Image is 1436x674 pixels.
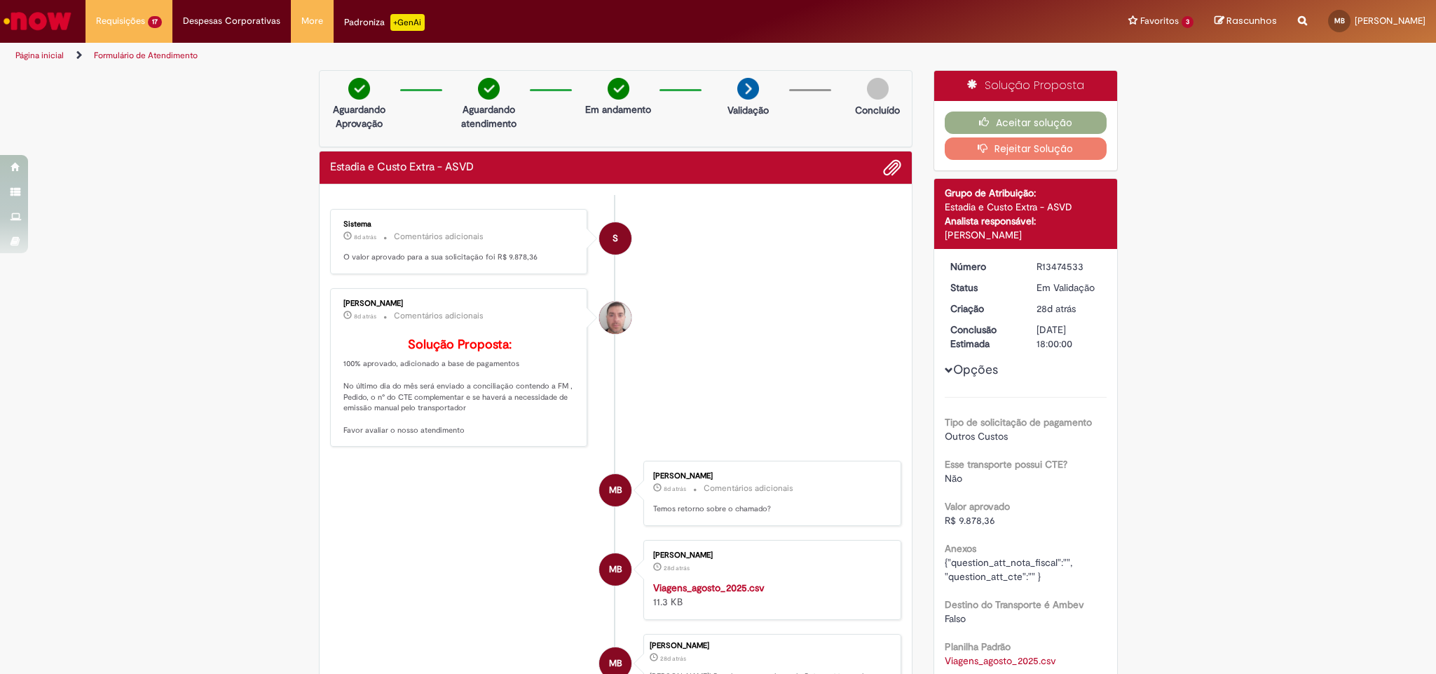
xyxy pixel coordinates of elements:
[1037,302,1076,315] time: 02/09/2025 19:22:39
[599,302,631,334] div: Luiz Carlos Barsotti Filho
[599,553,631,586] div: Marcio Geraldo Botelho
[867,78,889,100] img: img-circle-grey.png
[945,514,995,527] span: R$ 9.878,36
[613,222,618,255] span: S
[940,323,1026,351] dt: Conclusão Estimada
[737,78,759,100] img: arrow-next.png
[855,103,900,117] p: Concluído
[11,43,947,69] ul: Trilhas de página
[945,228,1107,242] div: [PERSON_NAME]
[653,581,765,594] a: Viagens_agosto_2025.csv
[343,220,577,229] div: Sistema
[945,542,976,555] b: Anexos
[727,103,769,117] p: Validação
[1355,15,1425,27] span: [PERSON_NAME]
[1334,16,1345,25] span: MB
[1037,302,1076,315] span: 28d atrás
[343,299,577,308] div: [PERSON_NAME]
[599,474,631,506] div: Marcio Geraldo Botelho
[945,416,1092,429] b: Tipo de solicitação de pagamento
[325,102,393,130] p: Aguardando Aprovação
[344,14,425,31] div: Padroniza
[609,553,622,586] span: MB
[940,260,1026,274] dt: Número
[15,50,64,61] a: Página inicial
[945,500,1010,513] b: Valor aprovado
[330,161,474,174] h2: Estadia e Custo Extra - ASVD Histórico de tíquete
[585,102,651,116] p: Em andamento
[1037,302,1102,316] div: 02/09/2025 19:22:39
[664,564,690,572] time: 02/09/2025 19:22:24
[1037,323,1102,351] div: [DATE] 18:00:00
[343,252,577,263] p: O valor aprovado para a sua solicitação foi R$ 9.878,36
[664,564,690,572] span: 28d atrás
[455,102,523,130] p: Aguardando atendimento
[945,200,1107,214] div: Estadia e Custo Extra - ASVD
[664,485,686,493] span: 8d atrás
[945,112,1107,134] button: Aceitar solução
[348,78,370,100] img: check-circle-green.png
[354,233,376,241] time: 23/09/2025 12:19:40
[653,504,887,515] p: Temos retorno sobre o chamado?
[660,654,686,663] time: 02/09/2025 19:22:39
[934,71,1117,101] div: Solução Proposta
[653,551,887,560] div: [PERSON_NAME]
[945,612,966,625] span: Falso
[609,473,622,507] span: MB
[301,14,323,28] span: More
[1037,260,1102,274] div: R13474533
[883,159,901,177] button: Adicionar anexos
[394,310,484,322] small: Comentários adicionais
[408,337,512,353] b: Solução Proposta:
[343,338,577,436] p: 100% aprovado, adicionado a base de pagamentos No último dia do mês será enviado a conciliação co...
[96,14,145,28] span: Requisições
[1182,16,1194,28] span: 3
[148,16,162,28] span: 17
[354,233,376,241] span: 8d atrás
[945,214,1107,228] div: Analista responsável:
[390,14,425,31] p: +GenAi
[650,642,894,650] div: [PERSON_NAME]
[660,654,686,663] span: 28d atrás
[945,654,1056,667] a: Download de Viagens_agosto_2025.csv
[945,640,1011,653] b: Planilha Padrão
[354,312,376,321] span: 8d atrás
[945,556,1075,583] span: {"question_att_nota_fiscal":"", "question_att_cte":"" }
[653,581,887,609] div: 11.3 KB
[940,302,1026,316] dt: Criação
[945,458,1067,471] b: Esse transporte possui CTE?
[945,430,1008,443] span: Outros Custos
[183,14,280,28] span: Despesas Corporativas
[945,137,1107,160] button: Rejeitar Solução
[1226,14,1277,27] span: Rascunhos
[1215,15,1277,28] a: Rascunhos
[1037,281,1102,295] div: Em Validação
[94,50,198,61] a: Formulário de Atendimento
[478,78,500,100] img: check-circle-green.png
[394,231,484,243] small: Comentários adicionais
[653,472,887,480] div: [PERSON_NAME]
[940,281,1026,295] dt: Status
[945,472,962,485] span: Não
[664,485,686,493] time: 22/09/2025 15:25:37
[945,186,1107,200] div: Grupo de Atribuição:
[1,7,74,35] img: ServiceNow
[945,598,1084,611] b: Destino do Transporte é Ambev
[608,78,629,100] img: check-circle-green.png
[354,312,376,321] time: 23/09/2025 12:19:38
[1140,14,1179,28] span: Favoritos
[704,483,793,494] small: Comentários adicionais
[599,222,631,255] div: System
